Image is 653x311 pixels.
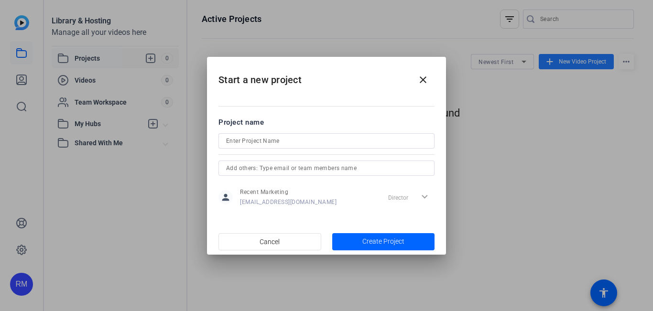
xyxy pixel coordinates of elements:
[332,233,435,250] button: Create Project
[226,162,427,174] input: Add others: Type email or team members name
[417,74,429,86] mat-icon: close
[240,188,337,196] span: Recent Marketing
[226,135,427,147] input: Enter Project Name
[207,57,446,96] h2: Start a new project
[362,236,404,247] span: Create Project
[218,190,233,204] mat-icon: person
[218,117,435,128] div: Project name
[240,198,337,206] span: [EMAIL_ADDRESS][DOMAIN_NAME]
[218,233,321,250] button: Cancel
[260,233,280,251] span: Cancel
